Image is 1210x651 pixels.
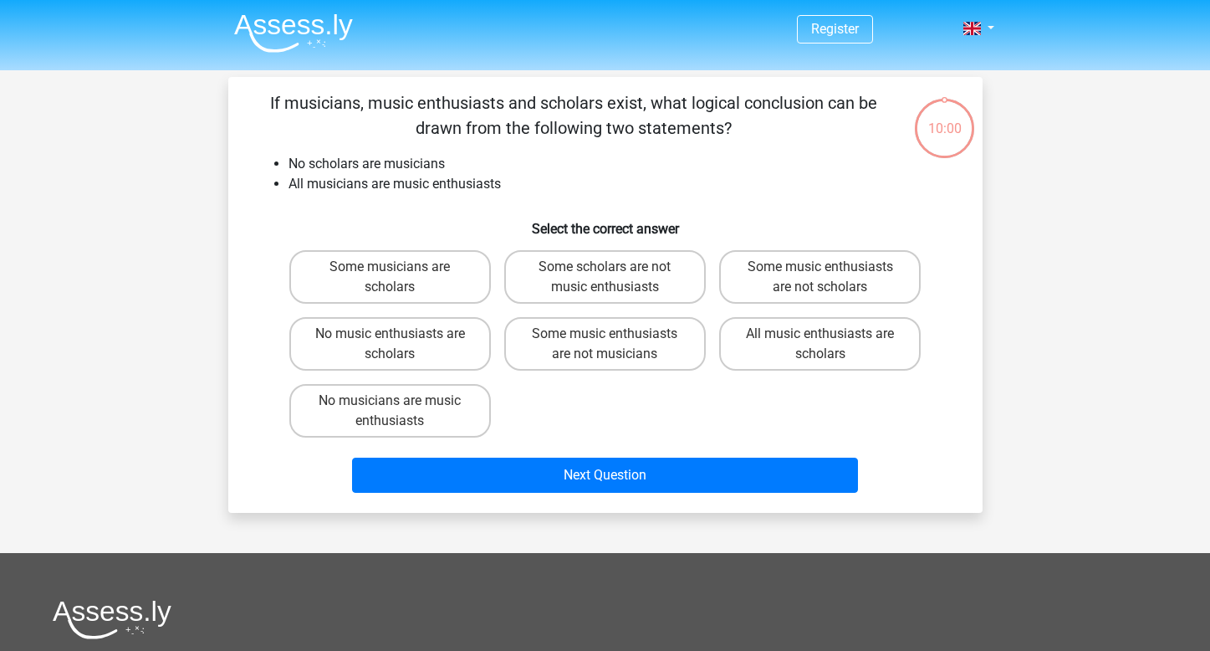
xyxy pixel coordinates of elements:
[234,13,353,53] img: Assessly
[288,154,956,174] li: No scholars are musicians
[811,21,859,37] a: Register
[53,600,171,639] img: Assessly logo
[719,317,921,371] label: All music enthusiasts are scholars
[289,384,491,438] label: No musicians are music enthusiasts
[255,208,956,237] h6: Select the correct answer
[289,250,491,304] label: Some musicians are scholars
[504,250,706,304] label: Some scholars are not music enthusiasts
[504,317,706,371] label: Some music enthusiasts are not musicians
[719,250,921,304] label: Some music enthusiasts are not scholars
[288,174,956,194] li: All musicians are music enthusiasts
[913,97,976,139] div: 10:00
[289,317,491,371] label: No music enthusiasts are scholars
[352,458,858,493] button: Next Question
[255,90,893,141] p: If musicians, music enthusiasts and scholars exist, what logical conclusion can be drawn from the...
